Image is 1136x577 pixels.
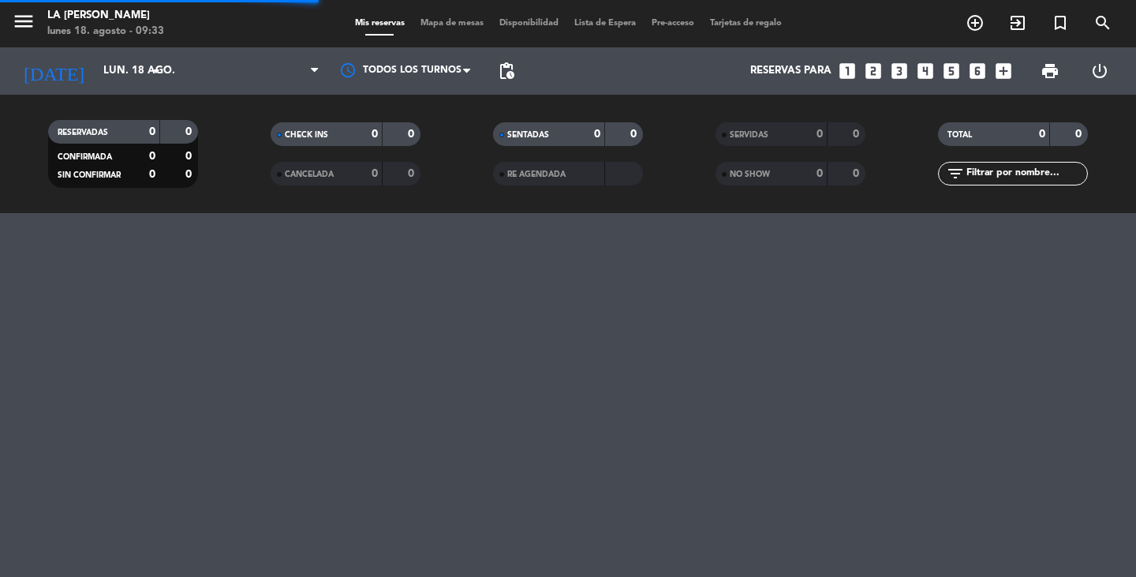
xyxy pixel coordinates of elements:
div: LA [PERSON_NAME] [47,8,164,24]
strong: 0 [372,168,378,179]
strong: 0 [408,168,417,179]
strong: 0 [149,151,155,162]
span: print [1041,62,1059,81]
i: menu [12,9,35,33]
strong: 0 [185,169,195,180]
i: arrow_drop_down [147,62,166,81]
i: turned_in_not [1051,13,1070,32]
span: Tarjetas de regalo [702,19,790,28]
i: add_box [993,61,1014,81]
span: Mis reservas [347,19,413,28]
i: search [1093,13,1112,32]
i: filter_list [946,164,965,183]
input: Filtrar por nombre... [965,165,1087,182]
i: looks_one [837,61,858,81]
i: looks_4 [915,61,936,81]
span: NO SHOW [730,170,770,178]
strong: 0 [853,129,862,140]
span: CONFIRMADA [58,153,112,161]
span: Mapa de mesas [413,19,491,28]
span: Pre-acceso [644,19,702,28]
div: LOG OUT [1074,47,1124,95]
span: TOTAL [947,131,972,139]
strong: 0 [816,129,823,140]
strong: 0 [1039,129,1045,140]
span: RESERVADAS [58,129,108,137]
i: exit_to_app [1008,13,1027,32]
strong: 0 [372,129,378,140]
span: Reservas para [750,65,831,77]
i: looks_3 [889,61,910,81]
span: SENTADAS [507,131,549,139]
strong: 0 [594,129,600,140]
span: CANCELADA [285,170,334,178]
strong: 0 [185,151,195,162]
i: looks_two [863,61,884,81]
span: pending_actions [497,62,516,81]
strong: 0 [816,168,823,179]
button: menu [12,9,35,39]
strong: 0 [185,126,195,137]
strong: 0 [149,126,155,137]
strong: 0 [149,169,155,180]
i: looks_6 [967,61,988,81]
span: CHECK INS [285,131,328,139]
strong: 0 [1075,129,1085,140]
i: add_circle_outline [966,13,985,32]
div: lunes 18. agosto - 09:33 [47,24,164,39]
i: power_settings_new [1090,62,1109,81]
strong: 0 [630,129,640,140]
span: Disponibilidad [491,19,566,28]
i: [DATE] [12,54,95,88]
strong: 0 [853,168,862,179]
span: SERVIDAS [730,131,768,139]
span: RE AGENDADA [507,170,566,178]
i: looks_5 [941,61,962,81]
span: Lista de Espera [566,19,644,28]
strong: 0 [408,129,417,140]
span: SIN CONFIRMAR [58,171,121,179]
